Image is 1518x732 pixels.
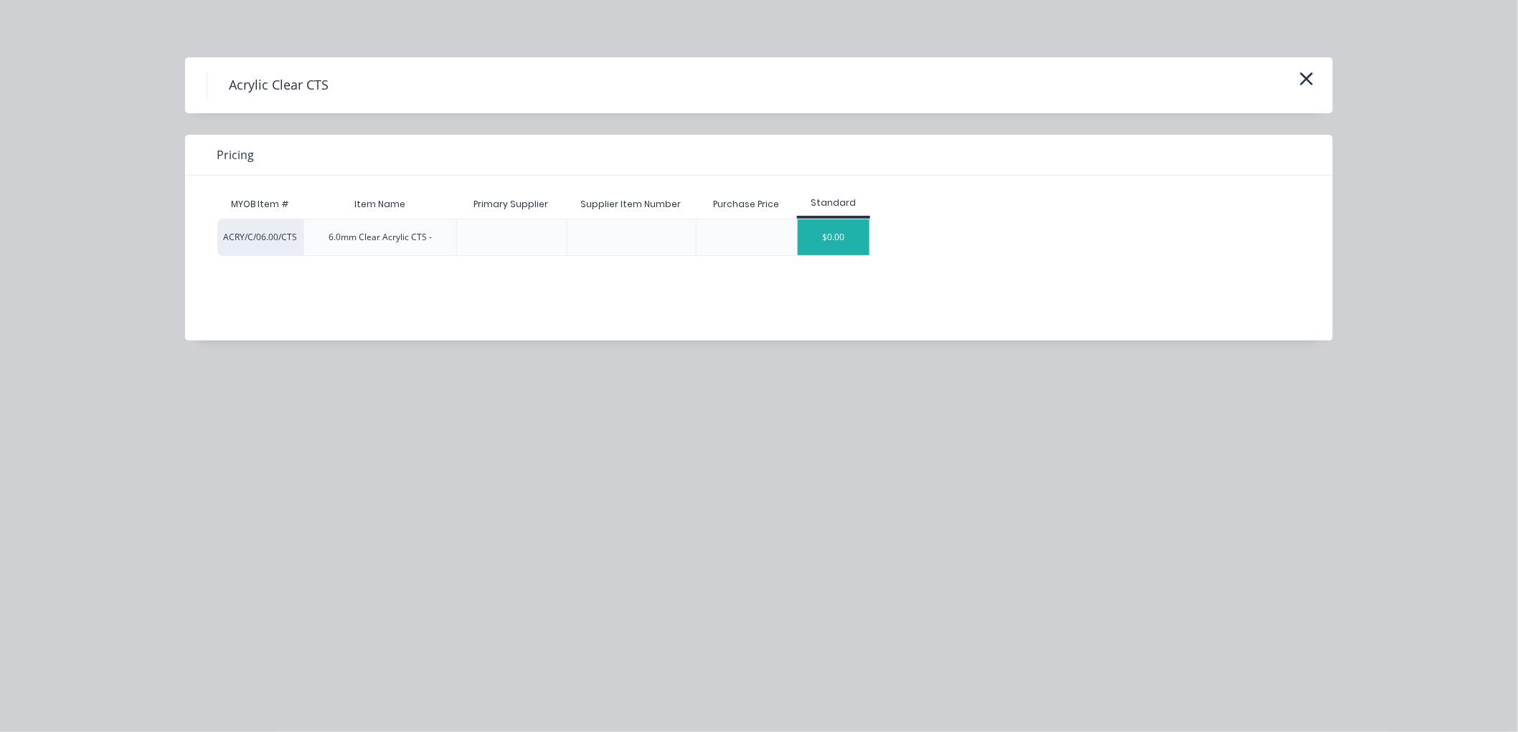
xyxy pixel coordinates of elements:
div: Standard [797,196,870,209]
h4: Acrylic Clear CTS [207,72,350,99]
span: Pricing [217,146,254,163]
div: Primary Supplier [463,186,560,222]
div: 6.0mm Clear Acrylic CTS - [329,231,432,244]
div: ACRY/C/06.00/CTS [217,219,303,256]
div: Purchase Price [702,186,791,222]
div: Item Name [343,186,417,222]
div: MYOB Item # [217,190,303,219]
div: Supplier Item Number [570,186,693,222]
div: $0.00 [798,219,869,255]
